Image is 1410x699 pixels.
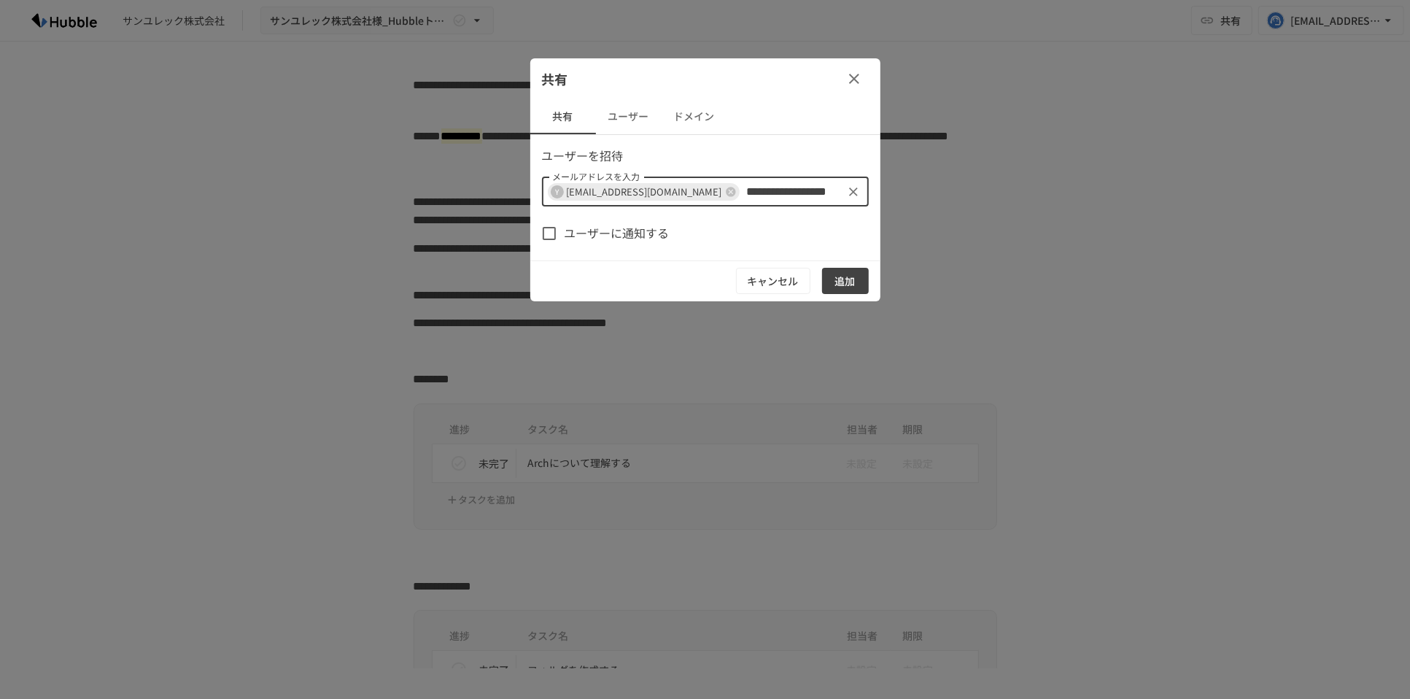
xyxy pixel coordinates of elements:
button: ドメイン [662,99,727,134]
div: 共有 [530,58,880,99]
button: キャンセル [736,268,810,295]
div: Y[EMAIL_ADDRESS][DOMAIN_NAME] [548,183,740,201]
button: クリア [843,182,864,202]
p: ユーザーを招待 [542,147,869,166]
div: Y [551,185,564,198]
span: ユーザーに通知する [565,224,670,243]
span: [EMAIL_ADDRESS][DOMAIN_NAME] [561,183,728,200]
button: ユーザー [596,99,662,134]
button: 共有 [530,99,596,134]
label: メールアドレスを入力 [552,171,640,183]
button: 追加 [822,268,869,295]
